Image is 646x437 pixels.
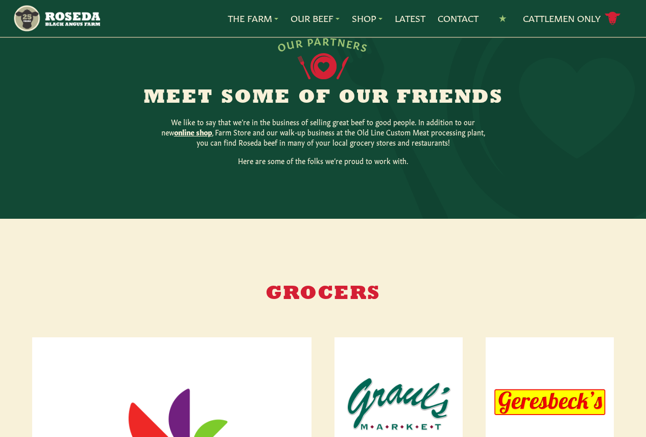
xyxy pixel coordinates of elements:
[276,39,288,53] span: O
[174,127,212,137] a: online shop
[160,284,487,305] h2: Grocers
[523,10,621,28] a: Cattlemen Only
[337,35,347,48] span: N
[228,12,278,25] a: The Farm
[306,35,315,47] span: P
[295,36,304,49] span: R
[346,37,355,49] span: E
[160,155,487,166] p: Here are some of the folks we’re proud to work with.
[291,12,340,25] a: Our Beef
[352,12,382,25] a: Shop
[353,38,363,51] span: R
[127,88,519,108] h2: Meet Some of Our Friends
[395,12,425,25] a: Latest
[314,35,323,47] span: A
[276,35,370,53] div: OUR PARTNERS
[330,35,338,47] span: T
[285,37,296,50] span: U
[160,117,487,147] p: We like to say that we’re in the business of selling great beef to good people. In addition to ou...
[322,35,330,46] span: R
[360,40,370,53] span: S
[13,4,100,33] img: https://roseda.com/wp-content/uploads/2021/05/roseda-25-header.png
[438,12,478,25] a: Contact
